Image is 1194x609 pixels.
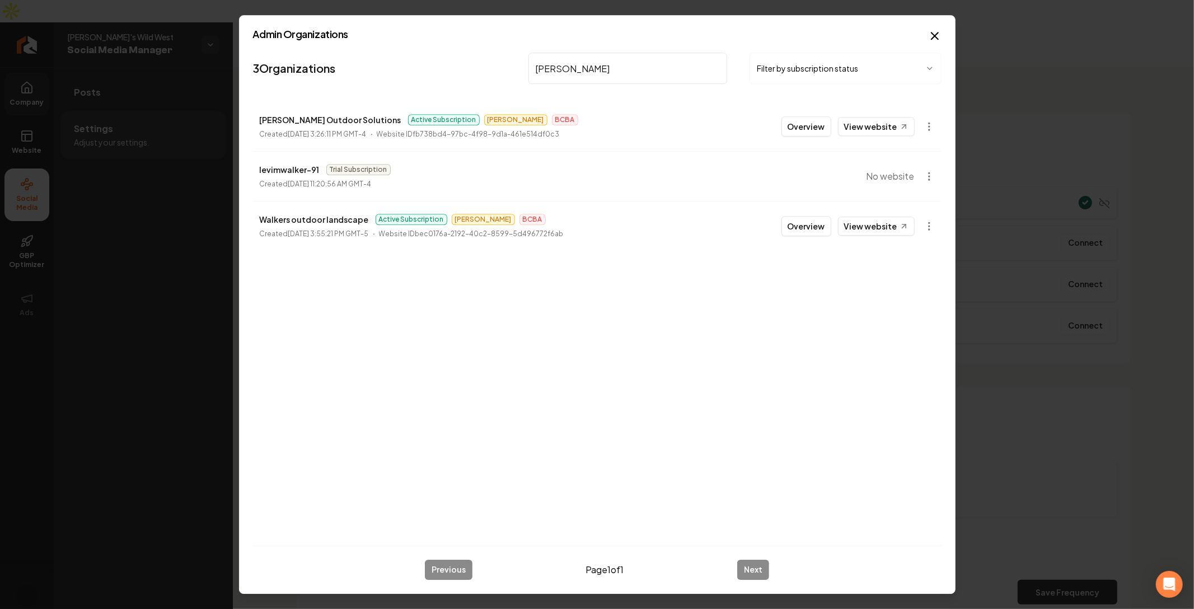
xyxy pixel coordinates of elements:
a: View website [838,217,915,236]
span: BCBA [552,114,578,125]
button: Overview [781,216,831,236]
p: Website ID bec0176a-2192-40c2-8599-5d496772f6ab [379,228,564,240]
p: Created [260,129,367,140]
button: Overview [781,116,831,137]
span: Active Subscription [408,114,480,125]
span: No website [867,170,915,183]
time: [DATE] 11:20:56 AM GMT-4 [288,180,372,188]
span: [PERSON_NAME] [484,114,547,125]
span: [PERSON_NAME] [452,214,515,225]
time: [DATE] 3:55:21 PM GMT-5 [288,229,369,238]
a: View website [838,117,915,136]
span: Trial Subscription [326,164,391,175]
span: BCBA [519,214,546,225]
input: Search by name or ID [528,53,728,84]
time: [DATE] 3:26:11 PM GMT-4 [288,130,367,138]
span: Page 1 of 1 [586,563,624,577]
h2: Admin Organizations [253,29,942,39]
p: [PERSON_NAME] Outdoor Solutions [260,113,401,127]
p: levimwalker-91 [260,163,320,176]
p: Website ID fb738bd4-97bc-4f98-9d1a-461e514df0c3 [377,129,560,140]
span: Active Subscription [376,214,447,225]
p: Created [260,179,372,190]
p: Walkers outdoor landscape [260,213,369,226]
p: Created [260,228,369,240]
a: 3Organizations [253,60,336,76]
